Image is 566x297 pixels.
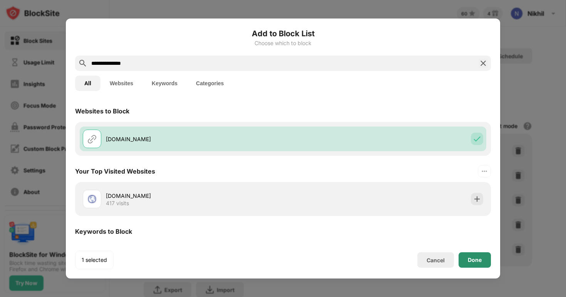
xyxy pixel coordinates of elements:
[75,76,100,91] button: All
[75,107,129,115] div: Websites to Block
[87,194,97,204] img: favicons
[106,200,129,207] div: 417 visits
[75,40,491,46] div: Choose which to block
[75,228,132,235] div: Keywords to Block
[468,257,482,263] div: Done
[78,59,87,68] img: search.svg
[75,28,491,39] h6: Add to Block List
[427,257,445,263] div: Cancel
[106,192,283,200] div: [DOMAIN_NAME]
[87,134,97,143] img: url.svg
[187,76,233,91] button: Categories
[479,59,488,68] img: search-close
[82,256,107,264] div: 1 selected
[100,76,142,91] button: Websites
[142,76,187,91] button: Keywords
[106,135,283,143] div: [DOMAIN_NAME]
[75,167,155,175] div: Your Top Visited Websites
